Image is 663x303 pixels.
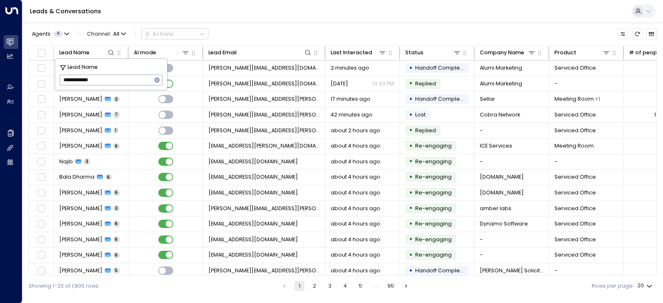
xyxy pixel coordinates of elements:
span: 3 [113,96,120,102]
span: Serviced Office [554,205,596,212]
span: Toggle select row [36,235,46,245]
span: james.bennett@amberlabs.io [208,205,320,212]
span: Serviced Office [554,189,596,196]
span: Replied [415,80,436,87]
button: Go to page 2 [310,281,319,291]
span: 3 [113,205,120,211]
span: Nikki Orton [59,267,102,274]
button: Archived Leads [646,29,657,39]
span: Trigger [415,205,452,212]
div: • [409,171,413,184]
div: • [409,264,413,277]
span: Trigger [415,220,452,227]
span: angelina@dynamosoftware.com [208,220,298,228]
span: Toggle select row [36,126,46,135]
button: Go to next page [401,281,411,291]
span: beth@alumi.marketing [208,64,320,72]
span: hollie.webb@stmgrp.co.uk [208,127,320,134]
span: 6 [113,221,120,227]
span: jadhav_ajay@hotmail.com [208,251,298,259]
span: 6 [105,174,112,180]
span: Dynamo Software [480,220,528,228]
span: 2 minutes ago [331,64,369,72]
div: • [409,202,413,215]
span: Toggle select row [36,172,46,182]
nav: pagination navigation [279,281,411,291]
span: about 4 hours ago [331,173,380,181]
div: • [409,187,413,199]
span: 17 minutes ago [331,95,370,103]
button: Go to page 3 [325,281,335,291]
span: Toggle select row [36,188,46,198]
span: Serviced Office [554,173,596,181]
div: Actions [145,31,173,37]
td: - [549,263,624,279]
span: Serviced Office [554,251,596,259]
span: 1 [113,127,119,133]
span: Sep 30, 2025 [331,80,348,87]
div: AI mode [134,48,190,57]
span: Lost [415,111,426,118]
span: Cobra Network [480,111,520,119]
span: Trigger [415,142,452,149]
a: Leads & Conversations [30,7,101,15]
span: Trigger [415,189,452,196]
div: Lead Name [59,48,116,57]
div: • [409,155,413,168]
span: Toggle select row [36,110,46,120]
button: Go to page 4 [340,281,350,291]
span: Toggle select row [36,95,46,104]
span: Serviced Office [554,127,596,134]
span: nikki.orton@anthonycollins.com [208,267,320,274]
button: page 1 [295,281,305,291]
span: Trigger [415,236,452,243]
span: Channel: [84,29,129,39]
div: Button group with a nested menu [141,28,208,39]
span: 7 [113,112,120,118]
span: Toggle select row [36,157,46,167]
div: • [409,233,413,246]
span: Trigger [415,173,452,180]
span: Kerry Pollitt [59,111,102,119]
div: Company Name [480,48,536,57]
button: Agents4 [29,29,72,39]
span: Refresh [632,29,642,39]
span: about 4 hours ago [331,189,380,196]
span: Toggle select row [36,141,46,151]
span: Trigger [415,251,452,258]
td: - [474,247,549,263]
div: 20 [637,280,654,291]
span: Handoff Completed [415,267,469,274]
td: - [474,232,549,247]
span: 6 [113,189,120,196]
span: Toggle select row [36,79,46,89]
button: Channel:All [84,29,129,39]
div: • [409,218,413,230]
span: Meeting Room [554,142,594,150]
div: … [371,281,381,291]
span: about 4 hours ago [331,158,380,165]
div: Showing 1-20 of 1,900 rows [29,282,99,290]
span: info@bbm-ltd.co.uk [208,189,298,196]
span: Toggle select row [36,219,46,229]
span: Toggle select all [36,48,46,58]
div: • [409,109,413,121]
div: Status [405,48,423,57]
span: kerry.pollitt@cobranetwork.co.uk [208,111,320,119]
span: James Bennett [59,205,102,212]
span: Kateshia Kirnon-Daley [59,142,102,150]
span: beth@alumi.marketing [208,80,320,87]
span: bbm-ltd.co.uk [480,189,524,196]
span: Bala Dharma [59,173,94,181]
p: 01:43 PM [373,80,394,87]
span: Alumi Marketing [480,80,522,87]
button: Go to page 95 [386,281,396,291]
span: kateshia.kirnon-daley@iceservices.com [208,142,320,150]
span: Alumi Marketing [480,64,522,72]
span: Handoff Completed [415,95,469,102]
span: Toggle select row [36,250,46,260]
span: All [113,31,119,37]
span: amber labs [480,205,511,212]
button: Actions [141,28,208,39]
div: Last Interacted [331,48,387,57]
